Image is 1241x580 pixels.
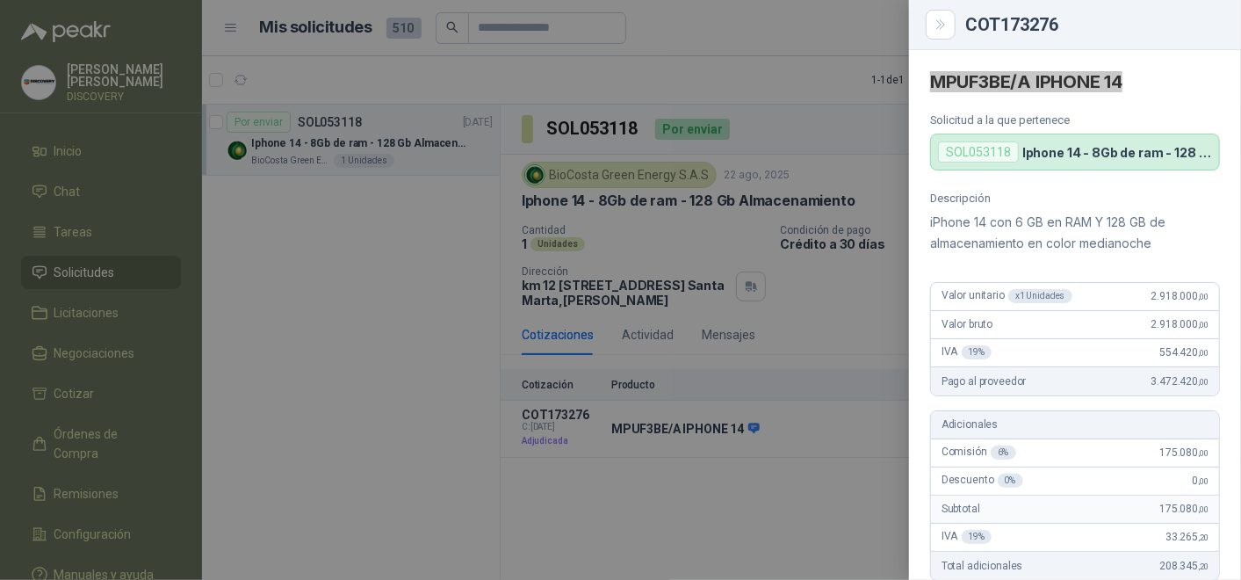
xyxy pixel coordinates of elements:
span: ,00 [1198,348,1209,358]
span: ,00 [1198,448,1209,458]
span: 33.265 [1165,531,1209,543]
button: Close [930,14,951,35]
div: 19 % [962,530,992,544]
span: 3.472.420 [1151,375,1209,388]
span: ,00 [1198,377,1209,387]
span: Valor bruto [942,318,992,330]
span: ,00 [1198,292,1209,301]
div: 0 % [998,474,1023,488]
div: 19 % [962,345,992,359]
span: IVA [942,345,992,359]
span: Pago al proveedor [942,375,1027,388]
span: ,20 [1198,533,1209,542]
span: Subtotal [942,503,980,515]
span: Descuento [942,474,1023,488]
span: 554.420 [1159,346,1209,359]
span: 208.345 [1159,560,1209,572]
p: iPhone 14 con 6 GB en RAM Y 128 GB de almacenamiento en color medianoche [930,212,1220,254]
span: 0 [1193,475,1209,487]
span: 2.918.000 [1151,318,1209,330]
div: COT173276 [965,16,1220,33]
div: SOL053118 [938,141,1019,163]
span: ,00 [1198,320,1209,330]
span: IVA [942,530,992,544]
span: ,00 [1198,504,1209,514]
div: Total adicionales [931,552,1219,580]
div: x 1 Unidades [1008,289,1072,303]
span: Valor unitario [942,289,1072,303]
div: Adicionales [931,411,1219,439]
div: 6 % [991,446,1016,460]
span: 2.918.000 [1151,290,1209,302]
span: ,00 [1198,476,1209,486]
h4: MPUF3BE/A IPHONE 14 [930,71,1220,92]
span: 175.080 [1159,503,1209,515]
span: 175.080 [1159,446,1209,459]
span: Comisión [942,446,1016,460]
p: Solicitud a la que pertenece [930,113,1220,127]
p: Descripción [930,192,1220,205]
span: ,20 [1198,562,1209,571]
p: Iphone 14 - 8Gb de ram - 128 Gb Almacenamiento [1022,145,1212,160]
